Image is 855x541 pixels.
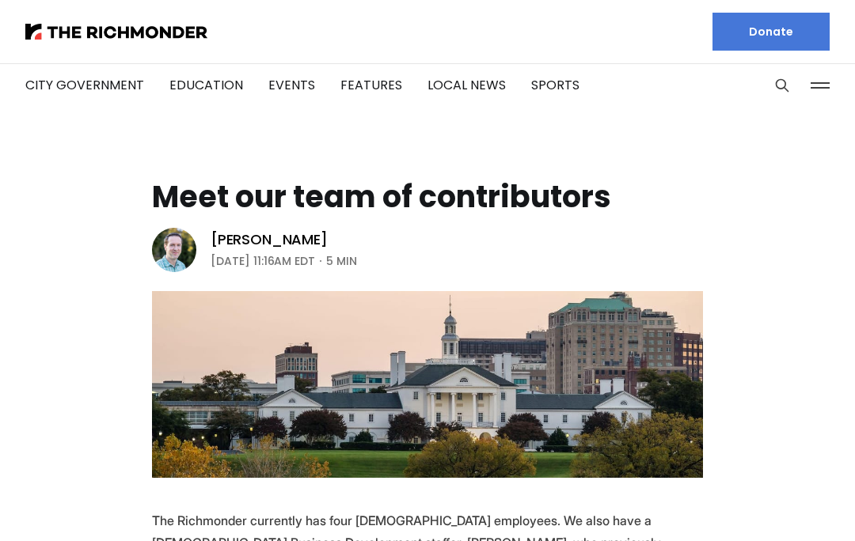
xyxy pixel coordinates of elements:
a: [PERSON_NAME] [211,230,328,249]
a: Features [340,76,402,94]
img: Michael Phillips [152,228,196,272]
a: Education [169,76,243,94]
h1: Meet our team of contributors [152,180,611,214]
span: 5 min [326,252,357,270]
img: The Richmonder [25,24,207,40]
a: City Government [25,76,144,94]
a: Local News [427,76,506,94]
a: Donate [712,13,830,51]
a: Sports [531,76,579,94]
time: [DATE] 11:16AM EDT [211,252,315,270]
iframe: portal-trigger [772,463,855,541]
button: Search this site [770,74,794,97]
img: Meet our team of contributors [152,291,703,478]
a: Events [268,76,315,94]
